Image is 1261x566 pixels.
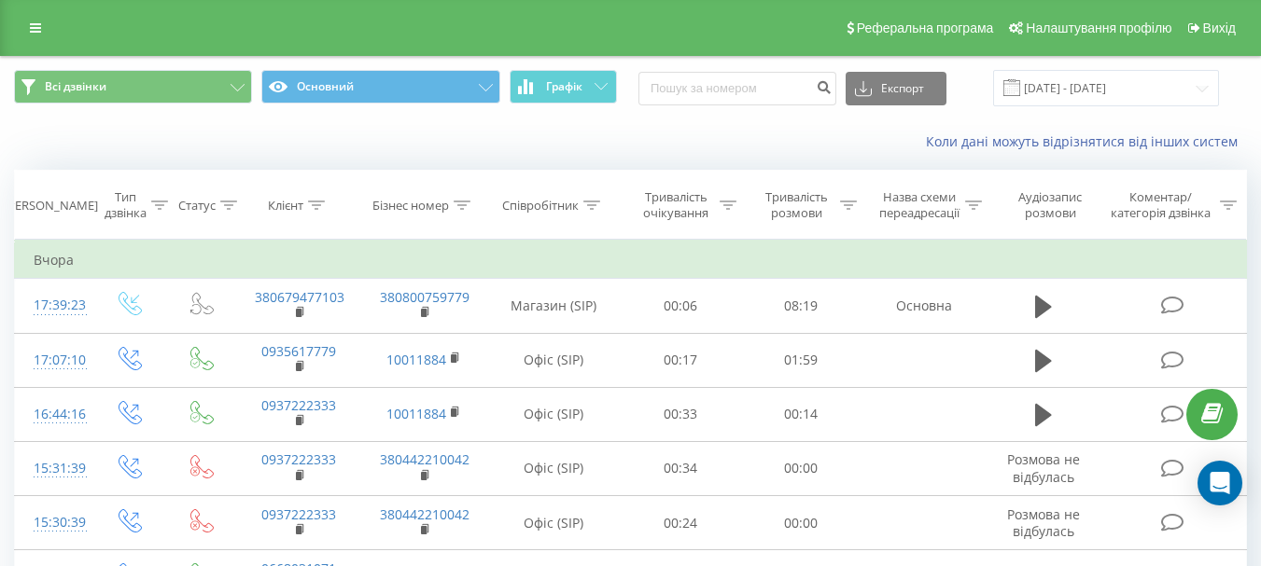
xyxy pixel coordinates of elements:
button: Графік [510,70,617,104]
a: Коли дані можуть відрізнятися вiд інших систем [926,132,1247,150]
div: Співробітник [502,198,579,214]
a: 10011884 [386,351,446,368]
a: 0937222333 [261,450,336,468]
div: 15:31:39 [34,450,73,487]
td: Офіс (SIP) [486,441,621,495]
div: [PERSON_NAME] [4,198,98,214]
td: 00:14 [741,387,862,441]
span: Вихід [1203,21,1236,35]
div: 15:30:39 [34,504,73,541]
a: 380442210042 [380,450,469,468]
td: 00:00 [741,441,862,495]
div: 16:44:16 [34,396,73,433]
div: Тривалість очікування [638,189,715,221]
a: 0937222333 [261,505,336,523]
td: Вчора [15,242,1247,279]
div: Назва схеми переадресації [878,189,960,221]
button: Всі дзвінки [14,70,252,104]
span: Налаштування профілю [1026,21,1171,35]
td: Основна [862,279,987,333]
div: Тривалість розмови [758,189,835,221]
td: Магазин (SIP) [486,279,621,333]
td: Офіс (SIP) [486,387,621,441]
a: 380679477103 [255,288,344,306]
span: Розмова не відбулась [1007,505,1080,540]
div: Аудіозапис розмови [1003,189,1098,221]
a: 0937222333 [261,396,336,414]
a: 380800759779 [380,288,469,306]
div: Open Intercom Messenger [1198,461,1242,505]
div: Клієнт [268,198,303,214]
td: 00:17 [621,333,741,387]
td: 00:24 [621,496,741,550]
input: Пошук за номером [638,72,836,105]
div: 17:07:10 [34,342,73,379]
div: Бізнес номер [372,198,449,214]
span: Всі дзвінки [45,79,106,94]
span: Графік [546,80,582,93]
div: Тип дзвінка [105,189,147,221]
td: 00:06 [621,279,741,333]
a: 380442210042 [380,505,469,523]
a: 10011884 [386,405,446,422]
td: Офіс (SIP) [486,333,621,387]
div: Коментар/категорія дзвінка [1106,189,1215,221]
td: 00:34 [621,441,741,495]
button: Експорт [846,72,946,105]
div: 17:39:23 [34,287,73,324]
a: 0935617779 [261,342,336,360]
div: Статус [178,198,216,214]
button: Основний [261,70,499,104]
td: 00:33 [621,387,741,441]
span: Розмова не відбулась [1007,450,1080,485]
td: 00:00 [741,496,862,550]
span: Реферальна програма [857,21,994,35]
td: Офіс (SIP) [486,496,621,550]
td: 08:19 [741,279,862,333]
td: 01:59 [741,333,862,387]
